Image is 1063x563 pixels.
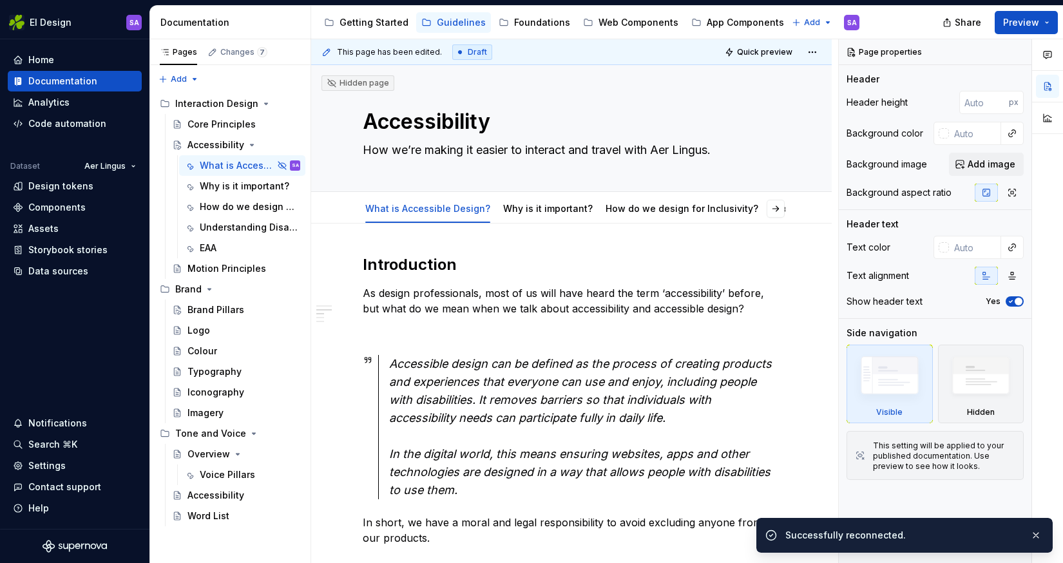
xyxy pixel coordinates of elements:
a: Design tokens [8,176,142,196]
div: Word List [187,510,229,522]
a: Storybook stories [8,240,142,260]
div: Background aspect ratio [847,186,952,199]
p: In short, we have a moral and legal responsibility to avoid excluding anyone from our products. [363,515,780,546]
div: Guidelines [437,16,486,29]
span: Quick preview [737,47,792,57]
div: Brand Pillars [187,303,244,316]
a: Motion Principles [167,258,305,279]
label: Yes [986,296,1001,307]
div: Data sources [28,265,88,278]
a: Documentation [8,71,142,91]
a: Components [8,197,142,218]
div: Documentation [28,75,97,88]
a: Accessibility [167,485,305,506]
button: Add [788,14,836,32]
a: Analytics [8,92,142,113]
div: This setting will be applied to your published documentation. Use preview to see how it looks. [873,441,1015,472]
div: Background color [847,127,923,140]
div: Logo [187,324,210,337]
span: Share [955,16,981,29]
div: Core Principles [187,118,256,131]
span: Add [804,17,820,28]
div: How do we design for Inclusivity? [200,200,298,213]
a: EAA [179,238,305,258]
div: Show header text [847,295,923,308]
svg: Supernova Logo [43,540,107,553]
div: Interaction Design [155,93,305,114]
a: Understanding Disability [179,217,305,238]
div: Text alignment [847,269,909,282]
div: Foundations [514,16,570,29]
input: Auto [959,91,1009,114]
div: Voice Pillars [200,468,255,481]
a: Why is it important? [179,176,305,196]
span: This page has been edited. [337,47,442,57]
div: SA [292,159,299,172]
div: Tone and Voice [175,427,246,440]
button: Contact support [8,477,142,497]
a: Voice Pillars [179,464,305,485]
div: Header text [847,218,899,231]
a: What is Accessible Design? [365,203,490,214]
div: Understanding Disability [766,195,888,222]
button: Help [8,498,142,519]
div: Hidden [967,407,995,417]
div: How do we design for Inclusivity? [600,195,763,222]
div: Search ⌘K [28,438,77,451]
div: SA [129,17,139,28]
a: What is Accessible Design?SA [179,155,305,176]
button: Search ⌘K [8,434,142,455]
div: Iconography [187,386,244,399]
button: Preview [995,11,1058,34]
a: Imagery [167,403,305,423]
em: Accessible design can be defined as the process of creating products and experiences that everyon... [389,357,775,425]
div: Tone and Voice [155,423,305,444]
div: Interaction Design [175,97,258,110]
div: Web Components [599,16,678,29]
div: Documentation [160,16,305,29]
div: Side navigation [847,327,917,339]
div: Code automation [28,117,106,130]
a: Settings [8,455,142,476]
div: Dataset [10,161,40,171]
div: Getting Started [340,16,408,29]
textarea: How we’re making it easier to interact and travel with Aer Lingus. [360,140,778,160]
div: Accessibility [187,489,244,502]
button: Share [936,11,990,34]
a: App Components [686,12,789,33]
span: Preview [1003,16,1039,29]
div: Why is it important? [498,195,598,222]
a: Core Principles [167,114,305,135]
div: Header height [847,96,908,109]
div: Settings [28,459,66,472]
div: Page tree [155,93,305,526]
p: px [1009,97,1019,108]
div: Changes [220,47,267,57]
a: Code automation [8,113,142,134]
div: What is Accessible Design? [200,159,273,172]
a: How do we design for Inclusivity? [606,203,758,214]
div: Storybook stories [28,243,108,256]
span: Add [171,74,187,84]
div: Imagery [187,406,224,419]
div: Hidden page [327,78,389,88]
div: Why is it important? [200,180,289,193]
a: Assets [8,218,142,239]
div: Help [28,502,49,515]
button: Quick preview [721,43,798,61]
div: Analytics [28,96,70,109]
div: Motion Principles [187,262,266,275]
a: Why is it important? [503,203,593,214]
input: Auto [949,122,1001,145]
div: Components [28,201,86,214]
div: Brand [175,283,202,296]
div: EI Design [30,16,72,29]
button: Notifications [8,413,142,434]
div: EAA [200,242,216,254]
a: Logo [167,320,305,341]
a: How do we design for Inclusivity? [179,196,305,217]
div: Page tree [319,10,785,35]
a: Accessibility [167,135,305,155]
h2: Introduction [363,254,780,275]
